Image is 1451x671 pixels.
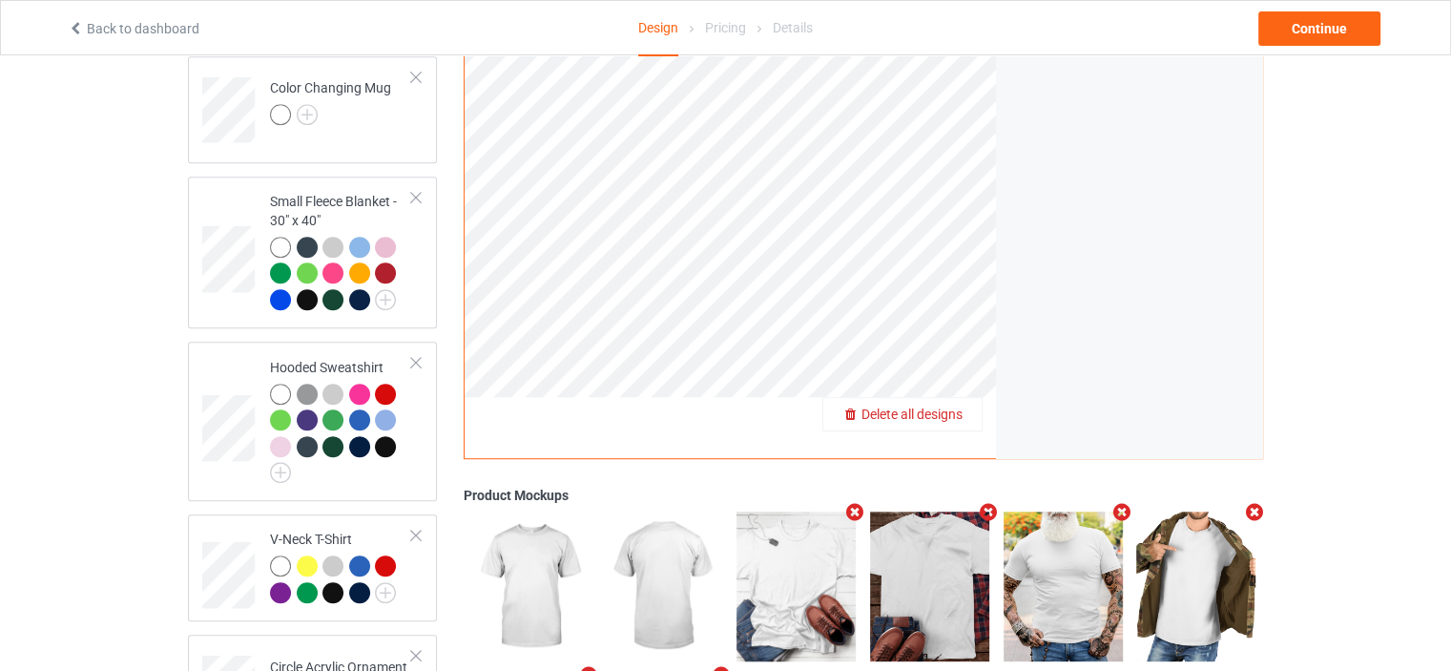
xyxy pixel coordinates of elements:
img: regular.jpg [736,513,856,661]
img: svg+xml;base64,PD94bWwgdmVyc2lvbj0iMS4wIiBlbmNvZGluZz0iVVRGLTgiPz4KPHN2ZyB3aWR0aD0iMjJweCIgaGVpZ2... [270,462,291,483]
div: Hooded Sweatshirt [188,342,437,501]
div: Small Fleece Blanket - 30" x 40" [188,177,437,329]
span: Delete all designs [861,408,963,423]
div: Small Fleece Blanket - 30" x 40" [270,192,412,309]
i: Remove mockup [843,503,867,523]
i: Remove mockup [1109,503,1133,523]
div: V-Neck T-Shirt [270,530,412,601]
div: V-Neck T-Shirt [188,514,437,621]
img: svg+xml;base64,PD94bWwgdmVyc2lvbj0iMS4wIiBlbmNvZGluZz0iVVRGLTgiPz4KPHN2ZyB3aWR0aD0iMjJweCIgaGVpZ2... [375,289,396,310]
img: svg+xml;base64,PD94bWwgdmVyc2lvbj0iMS4wIiBlbmNvZGluZz0iVVRGLTgiPz4KPHN2ZyB3aWR0aD0iMjJweCIgaGVpZ2... [375,582,396,603]
i: Remove mockup [1243,503,1267,523]
div: Continue [1258,11,1380,46]
div: Color Changing Mug [270,78,391,124]
i: Remove mockup [976,503,1000,523]
img: regular.jpg [603,513,722,661]
div: Design [638,1,678,56]
img: regular.jpg [1004,513,1123,661]
div: Color Changing Mug [188,56,437,163]
img: svg+xml;base64,PD94bWwgdmVyc2lvbj0iMS4wIiBlbmNvZGluZz0iVVRGLTgiPz4KPHN2ZyB3aWR0aD0iMjJweCIgaGVpZ2... [297,104,318,125]
div: Pricing [705,1,746,54]
img: regular.jpg [870,513,989,661]
div: Details [773,1,813,54]
div: Hooded Sweatshirt [270,358,412,477]
img: regular.jpg [1136,513,1255,661]
img: regular.jpg [470,513,590,661]
a: Back to dashboard [68,21,199,36]
div: Product Mockups [464,487,1263,506]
